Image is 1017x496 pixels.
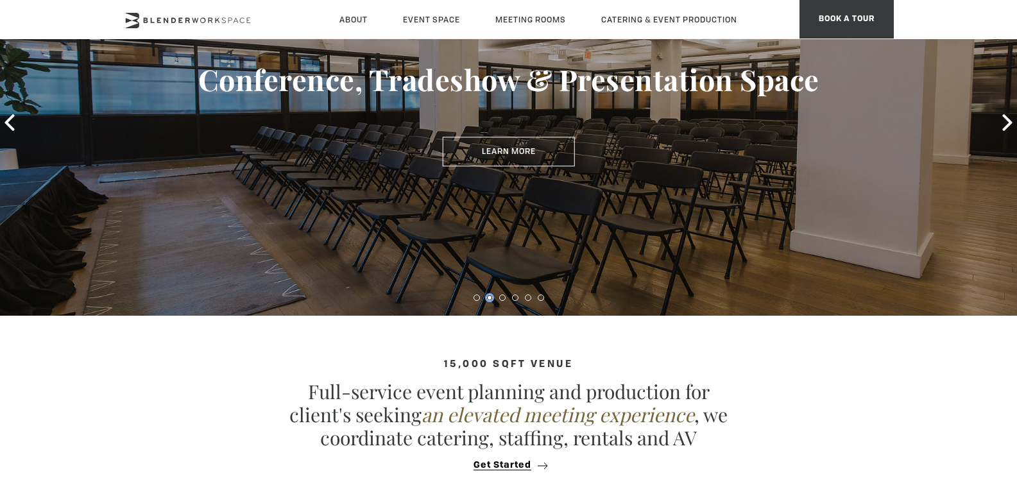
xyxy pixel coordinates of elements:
button: Get Started [470,459,547,471]
p: Full-service event planning and production for client's seeking , we coordinate catering, staffin... [284,380,733,449]
a: Learn More [443,137,575,166]
h3: Conference, Tradeshow & Presentation Space [51,62,966,98]
span: Get Started [474,461,531,470]
h4: 15,000 sqft venue [124,359,894,370]
em: an elevated meeting experience [422,402,694,427]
